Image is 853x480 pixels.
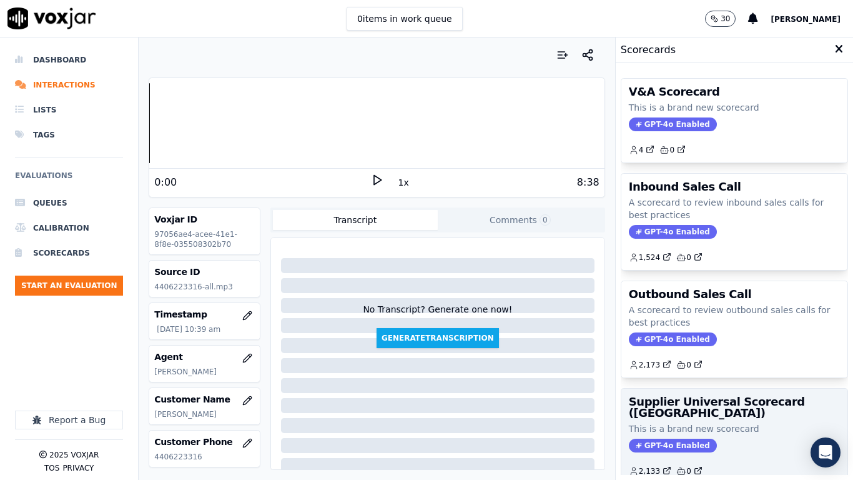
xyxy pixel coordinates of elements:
[347,7,463,31] button: 0items in work queue
[721,14,730,24] p: 30
[154,436,255,448] h3: Customer Phone
[15,72,123,97] a: Interactions
[273,210,438,230] button: Transcript
[629,304,840,329] p: A scorecard to review outbound sales calls for best practices
[629,360,671,370] a: 2,173
[629,145,660,155] button: 4
[157,324,255,334] p: [DATE] 10:39 am
[629,439,717,452] span: GPT-4o Enabled
[154,351,255,363] h3: Agent
[629,225,717,239] span: GPT-4o Enabled
[154,452,255,462] p: 4406223316
[62,463,94,473] button: Privacy
[629,181,840,192] h3: Inbound Sales Call
[629,252,671,262] a: 1,524
[154,367,255,377] p: [PERSON_NAME]
[629,396,840,419] h3: Supplier Universal Scorecard ([GEOGRAPHIC_DATA])
[629,360,676,370] button: 2,173
[629,86,840,97] h3: V&A Scorecard
[659,145,686,155] a: 0
[771,15,841,24] span: [PERSON_NAME]
[676,360,703,370] a: 0
[15,276,123,296] button: Start an Evaluation
[154,175,177,190] div: 0:00
[629,422,840,435] p: This is a brand new scorecard
[629,117,717,131] span: GPT-4o Enabled
[154,308,255,321] h3: Timestamp
[616,37,853,63] div: Scorecards
[7,7,96,29] img: voxjar logo
[154,393,255,406] h3: Customer Name
[629,466,676,476] button: 2,133
[154,409,255,419] p: [PERSON_NAME]
[540,214,551,226] span: 0
[15,191,123,216] a: Queues
[771,11,853,26] button: [PERSON_NAME]
[629,332,717,346] span: GPT-4o Enabled
[15,216,123,241] a: Calibration
[15,411,123,429] button: Report a Bug
[629,289,840,300] h3: Outbound Sales Call
[629,252,676,262] button: 1,524
[629,196,840,221] p: A scorecard to review inbound sales calls for best practices
[629,145,655,155] a: 4
[15,122,123,147] a: Tags
[629,101,840,114] p: This is a brand new scorecard
[154,229,255,249] p: 97056ae4-acee-41e1-8f8e-035508302b70
[154,282,255,292] p: 4406223316-all.mp3
[629,466,671,476] a: 2,133
[49,450,99,460] p: 2025 Voxjar
[44,463,59,473] button: TOS
[396,174,412,191] button: 1x
[154,213,255,226] h3: Voxjar ID
[15,241,123,266] a: Scorecards
[705,11,748,27] button: 30
[676,466,703,476] a: 0
[438,210,603,230] button: Comments
[676,252,703,262] a: 0
[15,97,123,122] a: Lists
[377,328,499,348] button: GenerateTranscription
[705,11,736,27] button: 30
[577,175,599,190] div: 8:38
[363,303,512,328] div: No Transcript? Generate one now!
[154,266,255,278] h3: Source ID
[15,168,123,191] h6: Evaluations
[15,47,123,72] a: Dashboard
[811,437,841,467] div: Open Intercom Messenger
